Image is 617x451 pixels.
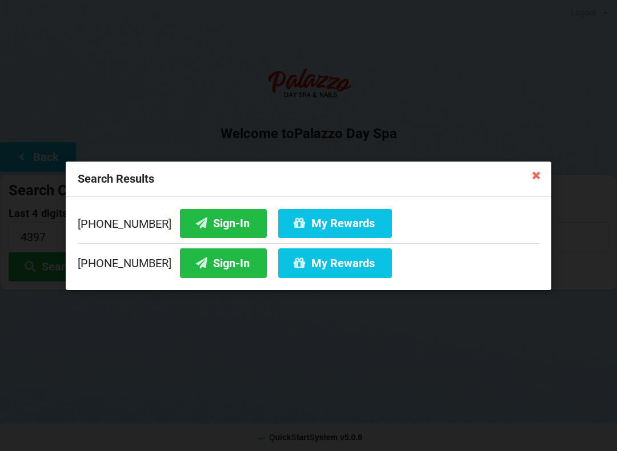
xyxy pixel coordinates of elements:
div: [PHONE_NUMBER] [78,208,539,243]
button: Sign-In [180,208,267,237]
div: Search Results [66,162,551,197]
button: My Rewards [278,248,392,277]
div: [PHONE_NUMBER] [78,243,539,277]
button: Sign-In [180,248,267,277]
button: My Rewards [278,208,392,237]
